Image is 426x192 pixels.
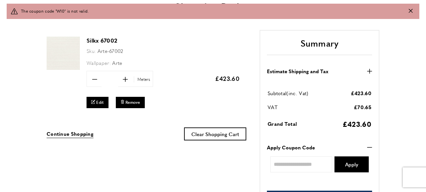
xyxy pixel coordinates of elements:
[87,59,111,66] span: Wallpaper:
[21,8,89,14] span: The coupon code "W10" is not valid.
[87,47,96,54] span: Sku:
[215,74,240,83] span: £423.60
[334,156,369,172] button: Apply
[267,143,315,151] strong: Apply Coupon Code
[96,99,104,105] span: Edit
[351,90,371,96] span: £423.60
[47,37,80,70] img: Silkx 67002
[184,127,246,140] button: Clear Shopping Cart
[112,59,122,66] span: Arte
[345,162,358,167] span: Apply
[354,103,371,110] span: £70.65
[47,65,80,71] a: Silkx 67002
[47,130,94,137] span: Continue Shopping
[98,47,123,54] span: Arte-67002
[268,90,287,96] span: Subtotal
[267,37,372,55] h2: Summary
[409,8,413,14] button: Close message
[267,143,372,151] button: Apply Coupon Code
[134,76,152,83] span: Meters
[267,67,328,75] strong: Estimate Shipping and Tax
[47,130,94,138] a: Continue Shopping
[268,120,297,127] span: Grand Total
[191,130,239,137] span: Clear Shopping Cart
[342,119,371,129] span: £423.60
[287,90,308,96] span: (inc. Vat)
[125,99,140,105] span: Remove
[116,97,145,108] button: Remove Silkx 67002
[87,97,108,108] a: Edit Silkx 67002
[267,67,372,75] button: Estimate Shipping and Tax
[87,37,117,44] a: Silkx 67002
[268,103,278,110] span: VAT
